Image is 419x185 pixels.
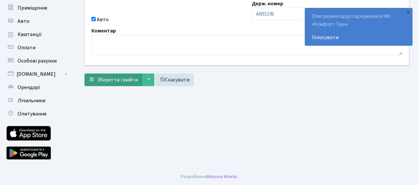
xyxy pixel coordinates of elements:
[155,73,194,86] a: Скасувати
[305,8,412,45] div: Опитування щодо паркування в ЖК «Комфорт Таун»
[3,1,70,15] a: Приміщення
[3,41,70,54] a: Оплати
[18,4,47,12] span: Приміщення
[97,16,109,23] label: Авто
[3,54,70,68] a: Особові рахунки
[18,110,46,117] span: Опитування
[18,18,29,25] span: Авто
[3,94,70,107] a: Лічильники
[97,76,138,83] span: Зберегти і вийти
[18,31,42,38] span: Квитанції
[84,73,142,86] button: Зберегти і вийти
[3,107,70,120] a: Опитування
[18,44,35,51] span: Оплати
[18,84,40,91] span: Орендарі
[3,28,70,41] a: Квитанції
[3,68,70,81] a: [DOMAIN_NAME]
[3,15,70,28] a: Авто
[312,33,405,41] a: Голосувати
[3,81,70,94] a: Орендарі
[252,8,402,20] input: AA0001AA
[91,27,116,35] label: Коментар
[18,97,45,104] span: Лічильники
[405,9,411,16] div: ×
[18,57,57,65] span: Особові рахунки
[181,173,238,180] div: Розроблено .
[207,173,237,180] a: Massive Kinetic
